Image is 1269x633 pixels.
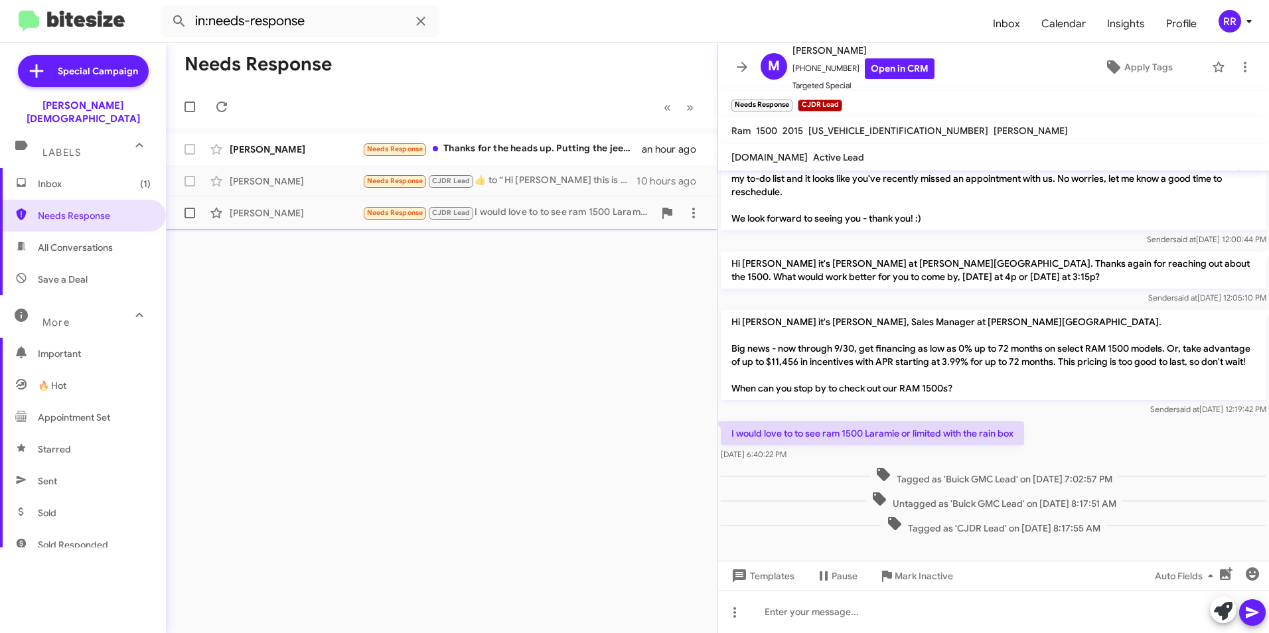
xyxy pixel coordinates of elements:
span: Sent [38,474,57,488]
a: Open in CRM [865,58,934,79]
input: Search [161,5,439,37]
span: 2015 [783,125,803,137]
span: Pause [832,564,858,588]
button: Apply Tags [1071,55,1205,79]
span: Inbox [38,177,151,190]
small: Needs Response [731,100,792,111]
a: Profile [1156,5,1207,43]
span: Active Lead [813,151,864,163]
span: Needs Response [367,145,423,153]
span: [DATE] 6:40:22 PM [721,449,786,459]
a: Special Campaign [18,55,149,87]
div: 10 hours ago [636,175,707,188]
span: [US_VEHICLE_IDENTIFICATION_NUMBER] [808,125,988,137]
span: All Conversations [38,241,113,254]
span: Important [38,347,151,360]
span: Sold [38,506,56,520]
span: CJDR Lead [432,176,471,185]
span: [PERSON_NAME] [792,42,934,58]
span: said at [1173,234,1196,244]
small: CJDR Lead [798,100,842,111]
div: RR [1219,10,1241,33]
p: Hi [PERSON_NAME] it's [PERSON_NAME], Sales Manager at [PERSON_NAME][GEOGRAPHIC_DATA]. Big news - ... [721,310,1266,400]
button: Next [678,94,702,121]
span: Starred [38,443,71,456]
span: Targeted Special [792,79,934,92]
span: said at [1176,404,1199,414]
button: RR [1207,10,1254,33]
span: Save a Deal [38,273,88,286]
div: [PERSON_NAME] [230,143,362,156]
span: Ram [731,125,751,137]
span: (1) [140,177,151,190]
a: Insights [1096,5,1156,43]
div: I would love to to see ram 1500 Laramie or limited with the rain box [362,205,654,220]
span: CJDR Lead [432,208,471,217]
span: Untagged as 'Buick GMC Lead' on [DATE] 8:17:51 AM [866,491,1122,510]
span: Appointment Set [38,411,110,424]
button: Previous [656,94,679,121]
span: Needs Response [367,208,423,217]
span: Special Campaign [58,64,138,78]
button: Pause [805,564,868,588]
div: an hour ago [642,143,707,156]
span: Sender [DATE] 12:00:44 PM [1147,234,1266,244]
div: [PERSON_NAME] [230,206,362,220]
span: Templates [729,564,794,588]
span: [DOMAIN_NAME] [731,151,808,163]
p: Hi [PERSON_NAME] it's [PERSON_NAME] at [PERSON_NAME][GEOGRAPHIC_DATA]. Thanks again for reaching ... [721,251,1266,289]
div: [PERSON_NAME] [230,175,362,188]
p: Hi [PERSON_NAME], it's [PERSON_NAME], Sales Manager at [PERSON_NAME][GEOGRAPHIC_DATA]. Just going... [721,153,1266,230]
span: Mark Inactive [895,564,953,588]
span: Sender [DATE] 12:19:42 PM [1150,404,1266,414]
a: Inbox [982,5,1031,43]
div: ​👍​ to “ Hi [PERSON_NAME] this is [PERSON_NAME], Sales Manager at [PERSON_NAME][GEOGRAPHIC_DATA].... [362,173,636,188]
button: Templates [718,564,805,588]
button: Mark Inactive [868,564,964,588]
span: Tagged as 'CJDR Lead' on [DATE] 8:17:55 AM [881,516,1106,535]
div: Thanks for the heads up. Putting the jeep on hold for awhile [362,141,642,157]
span: said at [1174,293,1197,303]
span: [PERSON_NAME] [994,125,1068,137]
span: Apply Tags [1124,55,1173,79]
span: » [686,99,694,115]
span: Labels [42,147,81,159]
span: 🔥 Hot [38,379,66,392]
span: Sender [DATE] 12:05:10 PM [1148,293,1266,303]
span: Sold Responded [38,538,108,551]
span: 1500 [756,125,777,137]
span: Auto Fields [1155,564,1219,588]
span: More [42,316,70,328]
button: Auto Fields [1144,564,1229,588]
span: « [664,99,671,115]
span: Needs Response [38,209,151,222]
a: Calendar [1031,5,1096,43]
span: [PHONE_NUMBER] [792,58,934,79]
h1: Needs Response [185,54,332,75]
nav: Page navigation example [656,94,702,121]
p: I would love to to see ram 1500 Laramie or limited with the rain box [721,421,1024,445]
span: Tagged as 'Buick GMC Lead' on [DATE] 7:02:57 PM [870,466,1118,486]
span: Needs Response [367,176,423,185]
span: M [768,56,780,77]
